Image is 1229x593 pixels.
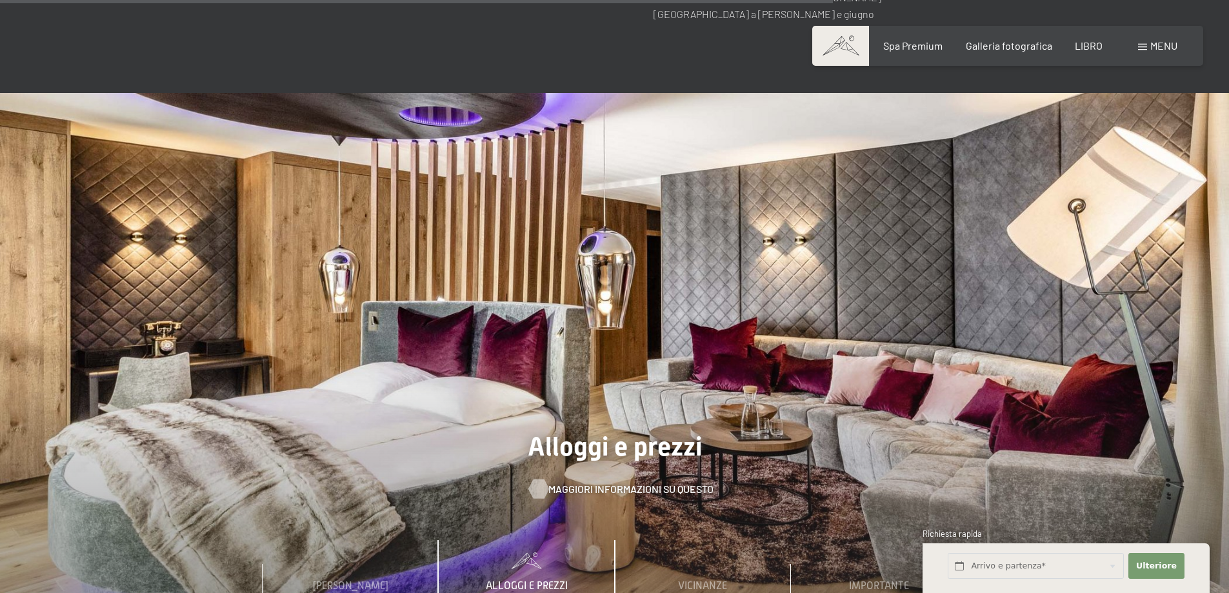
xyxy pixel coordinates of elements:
font: [PERSON_NAME] [313,580,388,592]
font: Alloggi e prezzi [486,580,568,592]
font: Importante [849,580,909,592]
a: Maggiori informazioni su questo [529,482,701,496]
font: Alloggi e prezzi [528,432,702,462]
font: Richiesta rapida [923,528,982,539]
font: Vicinanze [678,580,727,592]
font: Maggiori informazioni su questo [548,483,714,495]
a: Spa Premium [883,39,943,52]
button: Ulteriore [1128,553,1184,579]
font: Ulteriore [1136,561,1177,570]
a: Galleria fotografica [966,39,1052,52]
a: LIBRO [1075,39,1103,52]
font: menu [1150,39,1177,52]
